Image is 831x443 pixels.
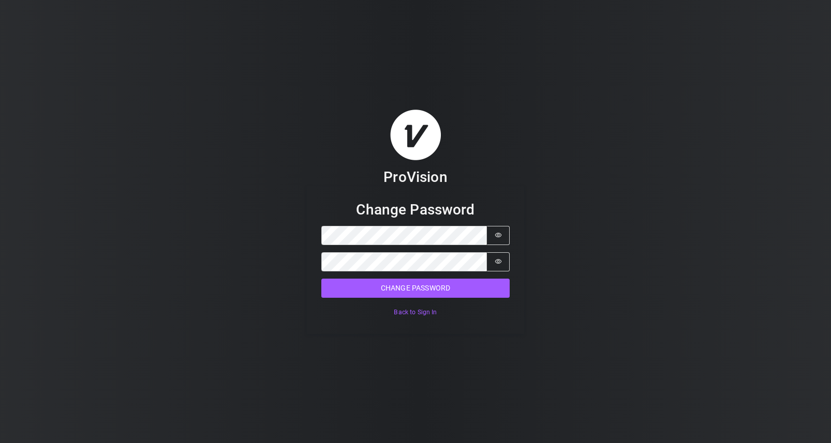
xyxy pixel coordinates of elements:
button: Show password [487,252,510,271]
button: Change Password [321,279,510,298]
h3: Change Password [321,201,510,219]
button: Back to Sign In [321,305,510,320]
button: Show password [487,226,510,245]
h3: ProVision [383,168,447,186]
